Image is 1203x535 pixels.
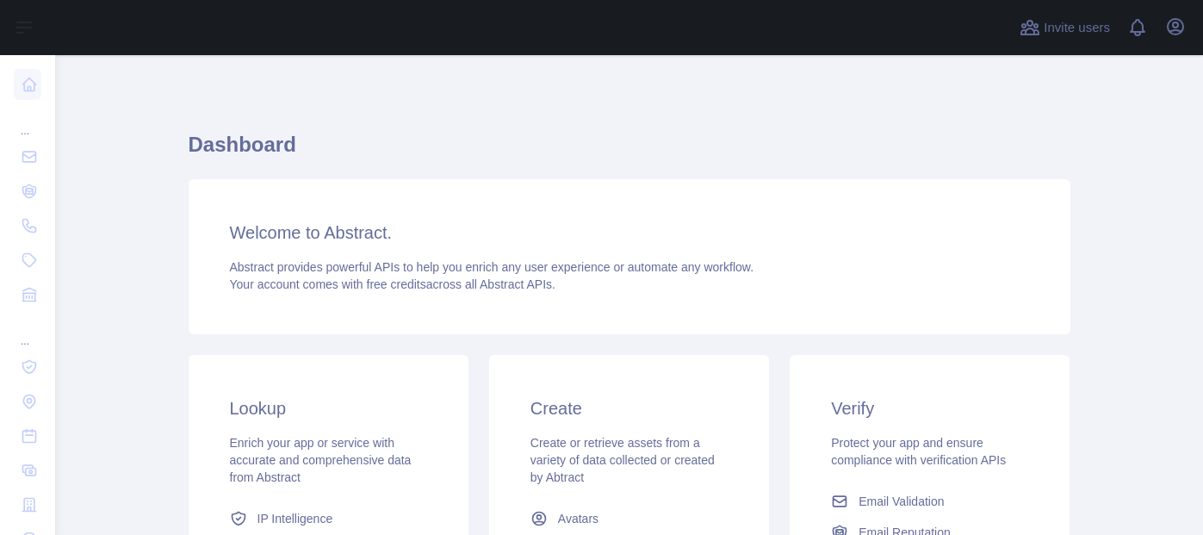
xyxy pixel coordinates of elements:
[230,260,754,274] span: Abstract provides powerful APIs to help you enrich any user experience or automate any workflow.
[1044,18,1110,38] span: Invite users
[558,510,598,527] span: Avatars
[859,493,944,510] span: Email Validation
[230,277,555,291] span: Your account comes with across all Abstract APIs.
[230,396,427,420] h3: Lookup
[14,314,41,348] div: ...
[189,131,1070,172] h1: Dashboard
[824,486,1035,517] a: Email Validation
[230,221,1029,245] h3: Welcome to Abstract.
[223,503,434,534] a: IP Intelligence
[530,396,728,420] h3: Create
[831,396,1028,420] h3: Verify
[524,503,735,534] a: Avatars
[230,436,412,484] span: Enrich your app or service with accurate and comprehensive data from Abstract
[1016,14,1113,41] button: Invite users
[367,277,426,291] span: free credits
[14,103,41,138] div: ...
[831,436,1006,467] span: Protect your app and ensure compliance with verification APIs
[257,510,333,527] span: IP Intelligence
[530,436,715,484] span: Create or retrieve assets from a variety of data collected or created by Abtract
